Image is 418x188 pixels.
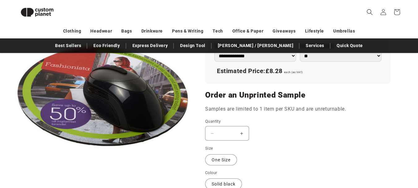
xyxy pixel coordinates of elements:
div: Estimated Price: [214,65,381,78]
p: Samples are limited to 1 item per SKU and are unreturnable. [205,105,391,114]
iframe: Chat Widget [387,158,418,188]
a: Giveaways [273,26,295,37]
a: Best Sellers [52,40,84,51]
label: Quantity [205,118,341,125]
a: Headwear [90,26,112,37]
a: Express Delivery [129,40,171,51]
a: Lifestyle [305,26,324,37]
a: Drinkware [141,26,163,37]
legend: Size [205,145,214,151]
label: One Size [205,154,237,165]
a: Eco Friendly [90,40,123,51]
a: [PERSON_NAME] / [PERSON_NAME] [215,40,296,51]
media-gallery: Gallery Viewer [15,9,190,184]
a: Pens & Writing [172,26,203,37]
span: each (ex VAT) [284,71,303,74]
a: Umbrellas [333,26,355,37]
legend: Colour [205,170,218,176]
h2: Order an Unprinted Sample [205,90,391,100]
a: Bags [121,26,132,37]
a: Clothing [63,26,81,37]
summary: Search [363,5,377,19]
a: Office & Paper [232,26,263,37]
a: Quick Quote [334,40,366,51]
a: Design Tool [177,40,209,51]
a: Services [303,40,327,51]
a: Tech [213,26,223,37]
span: £8.28 [265,67,282,75]
img: Custom Planet [15,2,59,22]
